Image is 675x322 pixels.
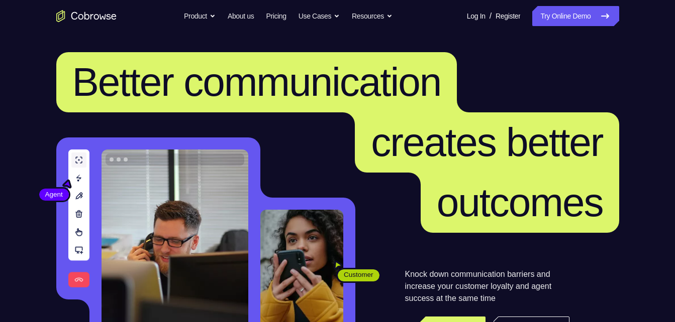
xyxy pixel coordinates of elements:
[405,268,569,304] p: Knock down communication barriers and increase your customer loyalty and agent success at the sam...
[352,6,393,26] button: Resources
[184,6,216,26] button: Product
[228,6,254,26] a: About us
[532,6,619,26] a: Try Online Demo
[266,6,286,26] a: Pricing
[490,10,492,22] span: /
[437,180,603,225] span: outcomes
[496,6,520,26] a: Register
[299,6,340,26] button: Use Cases
[467,6,486,26] a: Log In
[56,10,117,22] a: Go to the home page
[371,120,603,165] span: creates better
[72,60,441,104] span: Better communication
